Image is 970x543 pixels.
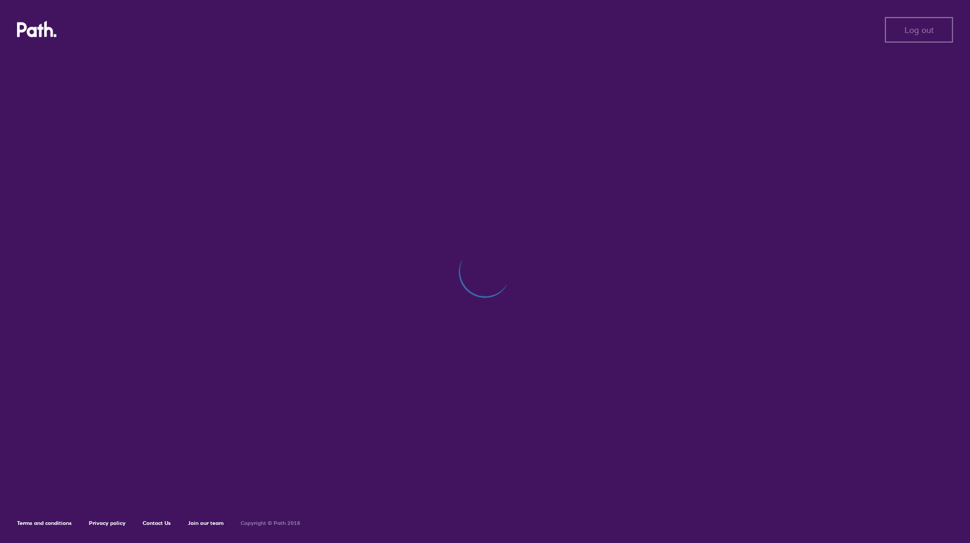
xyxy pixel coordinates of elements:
a: Contact Us [143,520,171,526]
a: Join our team [188,520,224,526]
a: Terms and conditions [17,520,72,526]
h6: Copyright © Path 2018 [241,520,300,526]
button: Log out [885,17,953,43]
span: Log out [905,25,934,35]
a: Privacy policy [89,520,126,526]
